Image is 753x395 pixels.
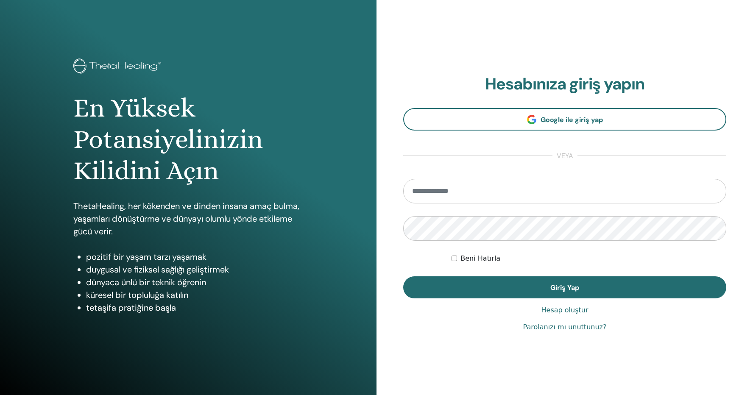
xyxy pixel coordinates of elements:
label: Beni Hatırla [460,253,500,264]
li: küresel bir topluluğa katılın [86,289,303,301]
button: Giriş Yap [403,276,726,298]
div: Keep me authenticated indefinitely or until I manually logout [452,253,726,264]
a: Google ile giriş yap [403,108,726,131]
li: dünyaca ünlü bir teknik öğrenin [86,276,303,289]
span: Google ile giriş yap [541,115,603,124]
span: veya [552,151,577,161]
p: ThetaHealing, her kökenden ve dinden insana amaç bulma, yaşamları dönüştürme ve dünyayı olumlu yö... [73,200,303,238]
a: Parolanızı mı unuttunuz? [523,322,607,332]
a: Hesap oluştur [541,305,588,315]
li: duygusal ve fiziksel sağlığı geliştirmek [86,263,303,276]
li: tetaşifa pratiğine başla [86,301,303,314]
span: Giriş Yap [550,283,579,292]
h2: Hesabınıza giriş yapın [403,75,726,94]
li: pozitif bir yaşam tarzı yaşamak [86,250,303,263]
h1: En Yüksek Potansiyelinizin Kilidini Açın [73,92,303,187]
